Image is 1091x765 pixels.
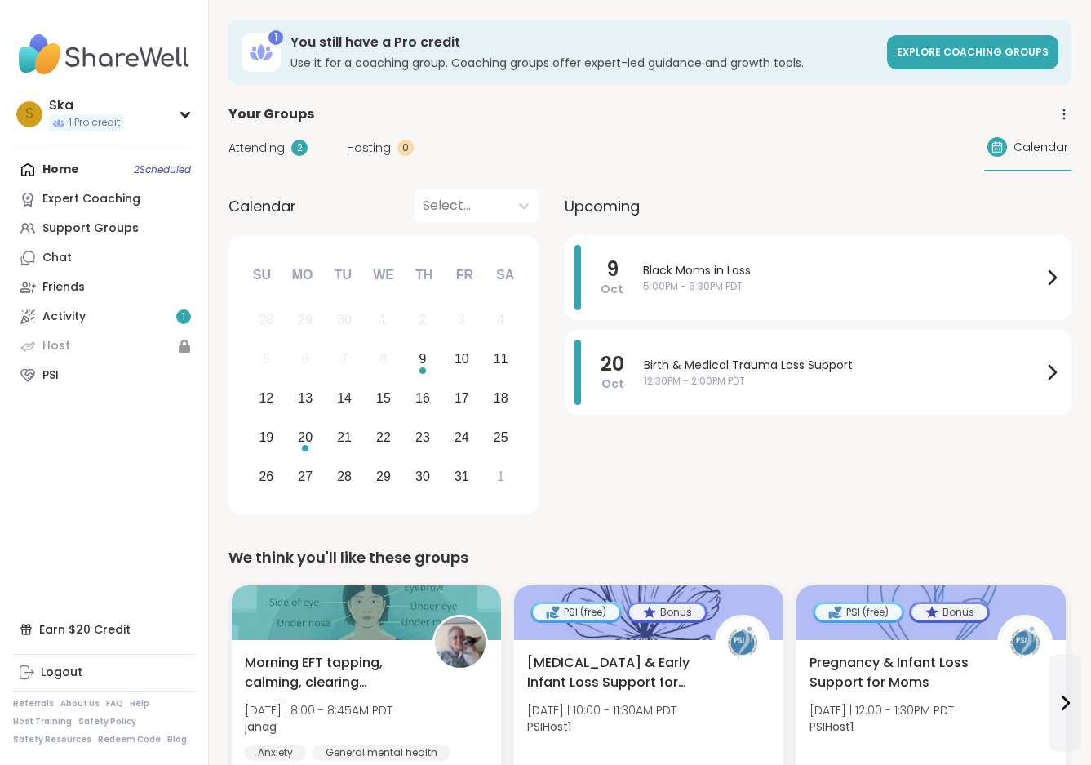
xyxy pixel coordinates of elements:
div: Not available Wednesday, October 8th, 2025 [366,342,401,377]
div: 26 [259,465,273,487]
div: 17 [455,387,469,409]
span: Pregnancy & Infant Loss Support for Moms [809,653,979,692]
div: Choose Friday, October 10th, 2025 [444,342,479,377]
div: 15 [376,387,391,409]
span: 5:00PM - 6:30PM PDT [643,279,1042,294]
div: We [366,257,401,293]
span: [DATE] | 10:00 - 11:30AM PDT [527,702,676,718]
div: Choose Tuesday, October 21st, 2025 [327,420,362,455]
span: Oct [601,376,624,392]
span: Hosting [347,140,391,157]
div: 2 [291,140,308,156]
div: Friends [42,279,85,296]
div: Choose Wednesday, October 22nd, 2025 [366,420,401,455]
b: PSIHost1 [527,718,571,735]
div: 21 [337,426,352,448]
div: 1 [497,465,504,487]
span: Calendar [228,195,296,217]
span: S [25,104,33,125]
b: janag [245,718,277,735]
div: 24 [455,426,469,448]
a: Activity1 [13,302,195,331]
div: 9 [419,348,426,370]
span: 20 [601,353,624,376]
div: PSI (free) [815,604,902,620]
div: Chat [42,250,72,266]
span: Attending [228,140,285,157]
div: 6 [302,348,309,370]
div: Host [42,338,70,354]
div: 20 [298,426,313,448]
div: Choose Saturday, October 11th, 2025 [483,342,518,377]
div: 1 [268,30,283,45]
div: 11 [494,348,508,370]
h3: Use it for a coaching group. Coaching groups offer expert-led guidance and growth tools. [290,55,877,71]
div: Fr [446,257,482,293]
div: PSI (free) [533,604,619,620]
div: Tu [325,257,361,293]
div: 28 [337,465,352,487]
div: Choose Monday, October 13th, 2025 [288,381,323,416]
div: 7 [341,348,348,370]
div: Not available Sunday, October 5th, 2025 [249,342,284,377]
div: Choose Wednesday, October 15th, 2025 [366,381,401,416]
div: Choose Saturday, October 25th, 2025 [483,420,518,455]
div: 13 [298,387,313,409]
a: Safety Resources [13,734,91,745]
div: 18 [494,387,508,409]
div: 3 [458,309,465,331]
span: Upcoming [565,195,640,217]
a: Expert Coaching [13,185,195,214]
div: PSI [42,367,59,384]
div: Su [244,257,280,293]
div: Choose Sunday, October 12th, 2025 [249,381,284,416]
a: Safety Policy [78,716,136,727]
div: 14 [337,387,352,409]
div: 22 [376,426,391,448]
a: Support Groups [13,214,195,243]
a: About Us [60,698,100,709]
span: Oct [601,281,623,297]
div: Choose Saturday, November 1st, 2025 [483,459,518,494]
div: Mo [284,257,320,293]
div: We think you'll like these groups [228,546,1071,569]
b: PSIHost1 [809,718,854,735]
div: 5 [263,348,270,370]
a: Blog [167,734,187,745]
div: Choose Friday, October 17th, 2025 [444,381,479,416]
a: Referrals [13,698,54,709]
div: Choose Thursday, October 23rd, 2025 [406,420,441,455]
div: 23 [415,426,430,448]
div: 8 [380,348,388,370]
div: Choose Thursday, October 16th, 2025 [406,381,441,416]
div: Not available Thursday, October 2nd, 2025 [406,303,441,338]
span: Explore Coaching Groups [897,45,1049,59]
div: Sa [487,257,523,293]
span: [MEDICAL_DATA] & Early Infant Loss Support for Parents [527,653,697,692]
div: Choose Thursday, October 9th, 2025 [406,342,441,377]
span: [DATE] | 8:00 - 8:45AM PDT [245,702,392,718]
span: 1 [182,310,185,324]
div: 0 [397,140,414,156]
div: 2 [419,309,426,331]
span: Birth & Medical Trauma Loss Support [644,357,1042,374]
span: Your Groups [228,105,314,124]
div: Not available Wednesday, October 1st, 2025 [366,303,401,338]
div: 4 [497,309,504,331]
a: Explore Coaching Groups [887,35,1058,69]
div: Choose Sunday, October 26th, 2025 [249,459,284,494]
div: Choose Tuesday, October 28th, 2025 [327,459,362,494]
h3: You still have a Pro credit [290,33,877,51]
img: janag [435,617,486,668]
a: Friends [13,273,195,302]
div: Logout [41,665,82,681]
span: [DATE] | 12:00 - 1:30PM PDT [809,702,954,718]
div: 29 [376,465,391,487]
div: Anxiety [245,745,306,761]
div: Bonus [911,604,987,620]
div: Earn $20 Credit [13,615,195,644]
a: PSI [13,361,195,390]
img: ShareWell Nav Logo [13,26,195,83]
div: month 2025-10 [246,300,520,496]
div: Bonus [629,604,705,620]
